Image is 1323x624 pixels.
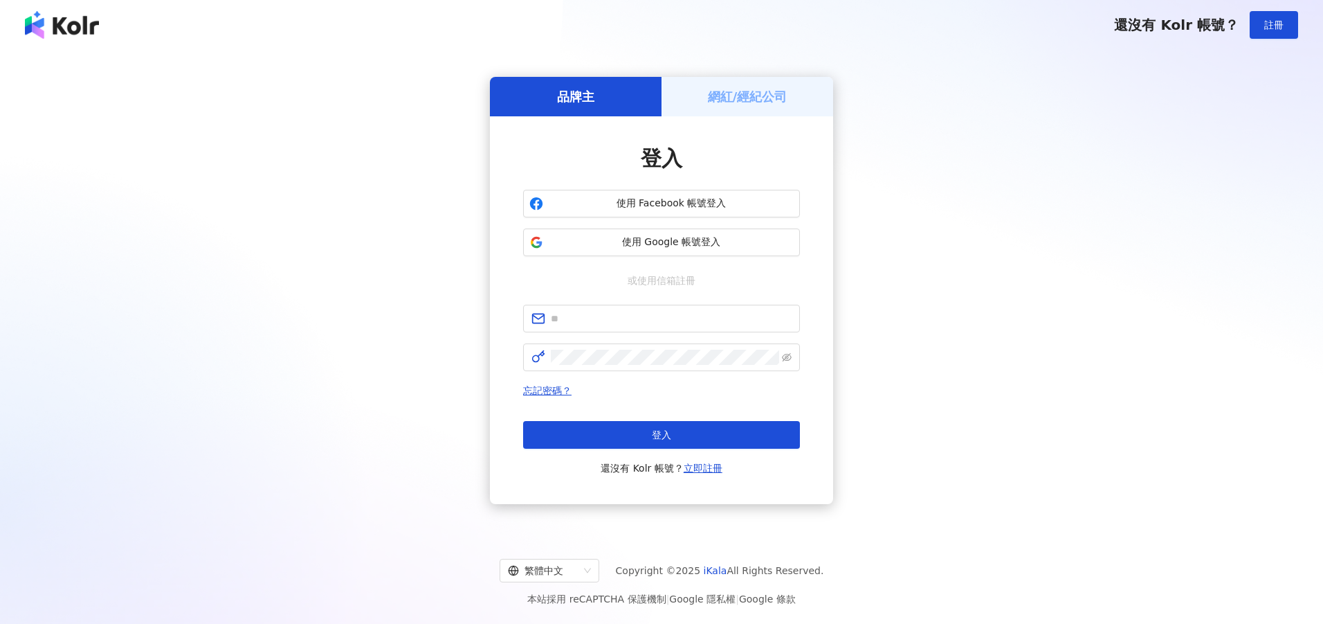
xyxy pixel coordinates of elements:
[1114,17,1239,33] span: 還沒有 Kolr 帳號？
[708,88,787,105] h5: 網紅/經紀公司
[1250,11,1298,39] button: 註冊
[1264,19,1284,30] span: 註冊
[704,565,727,576] a: iKala
[549,235,794,249] span: 使用 Google 帳號登入
[527,591,795,607] span: 本站採用 reCAPTCHA 保護機制
[782,353,792,362] span: eye-invisible
[739,594,796,605] a: Google 條款
[523,190,800,217] button: 使用 Facebook 帳號登入
[641,146,682,170] span: 登入
[666,594,670,605] span: |
[549,197,794,211] span: 使用 Facebook 帳號登入
[736,594,739,605] span: |
[652,429,671,440] span: 登入
[523,421,800,449] button: 登入
[523,229,800,256] button: 使用 Google 帳號登入
[616,562,824,579] span: Copyright © 2025 All Rights Reserved.
[25,11,99,39] img: logo
[684,463,722,474] a: 立即註冊
[557,88,594,105] h5: 品牌主
[523,385,572,396] a: 忘記密碼？
[618,273,705,288] span: 或使用信箱註冊
[669,594,736,605] a: Google 隱私權
[508,560,578,582] div: 繁體中文
[601,460,722,476] span: 還沒有 Kolr 帳號？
